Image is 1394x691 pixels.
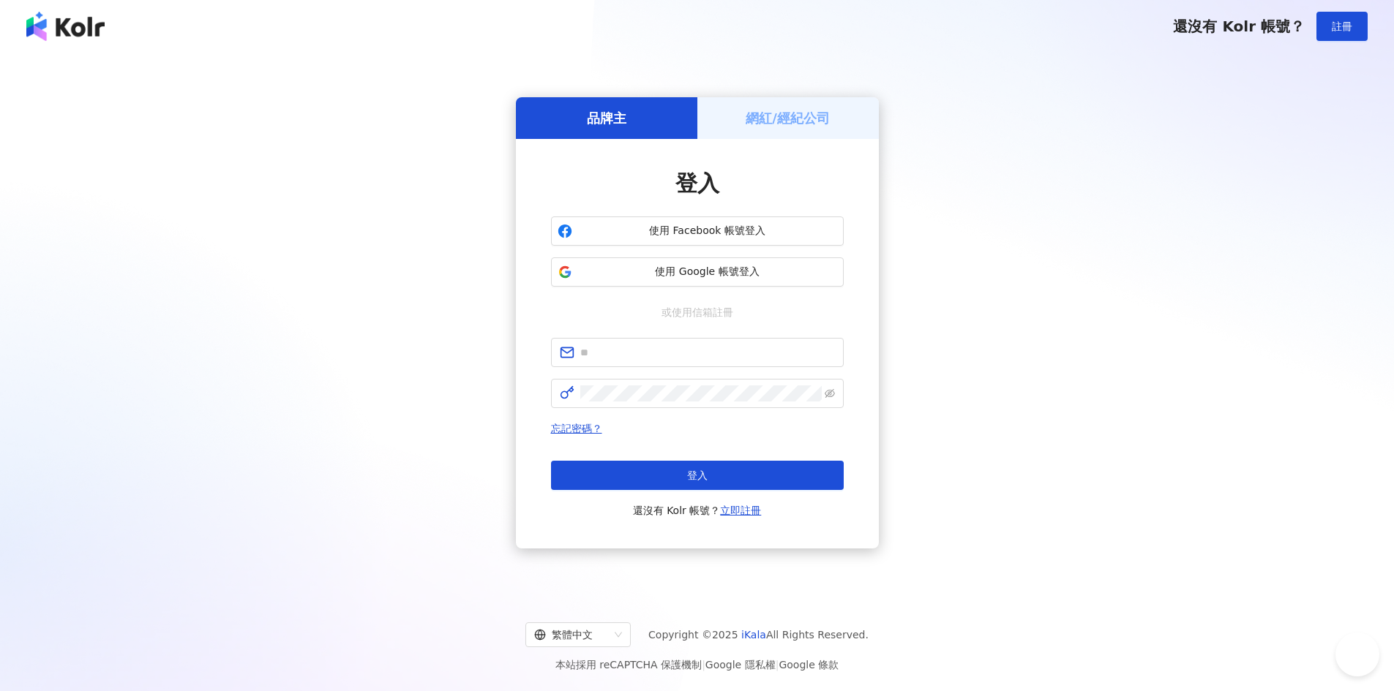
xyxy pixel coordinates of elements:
[551,216,844,246] button: 使用 Facebook 帳號登入
[555,656,839,673] span: 本站採用 reCAPTCHA 保護機制
[551,461,844,490] button: 登入
[1316,12,1368,41] button: 註冊
[675,170,719,196] span: 登入
[741,629,766,641] a: iKala
[534,623,609,646] div: 繁體中文
[648,626,869,643] span: Copyright © 2025 All Rights Reserved.
[687,469,708,481] span: 登入
[776,659,779,671] span: |
[26,12,105,41] img: logo
[578,224,837,238] span: 使用 Facebook 帳號登入
[551,257,844,287] button: 使用 Google 帳號登入
[779,659,839,671] a: Google 條款
[825,388,835,399] span: eye-invisible
[551,423,602,434] a: 忘記密碼？
[651,304,743,320] span: 或使用信箱註冊
[1173,18,1305,35] span: 還沒有 Kolr 帳號？
[705,659,776,671] a: Google 隱私權
[1332,20,1352,32] span: 註冊
[1335,633,1379,676] iframe: Help Scout Beacon - Open
[587,109,626,127] h5: 品牌主
[746,109,830,127] h5: 網紅/經紀公司
[702,659,705,671] span: |
[633,502,762,519] span: 還沒有 Kolr 帳號？
[578,265,837,279] span: 使用 Google 帳號登入
[720,505,761,516] a: 立即註冊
